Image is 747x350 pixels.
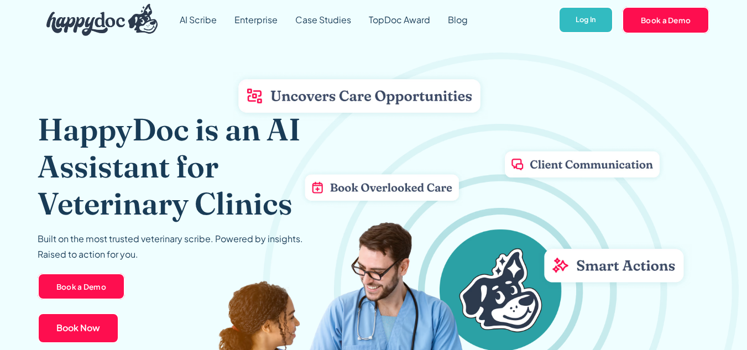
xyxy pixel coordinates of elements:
a: home [38,1,158,39]
a: Log In [558,7,613,34]
a: Book a Demo [38,273,126,300]
p: Built on the most trusted veterinary scribe. Powered by insights. Raised to action for you. [38,231,303,262]
a: Book Now [38,313,119,343]
img: HappyDoc Logo: A happy dog with his ear up, listening. [46,4,158,36]
a: Book a Demo [622,7,710,33]
h1: HappyDoc is an AI Assistant for Veterinary Clinics [38,111,340,222]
